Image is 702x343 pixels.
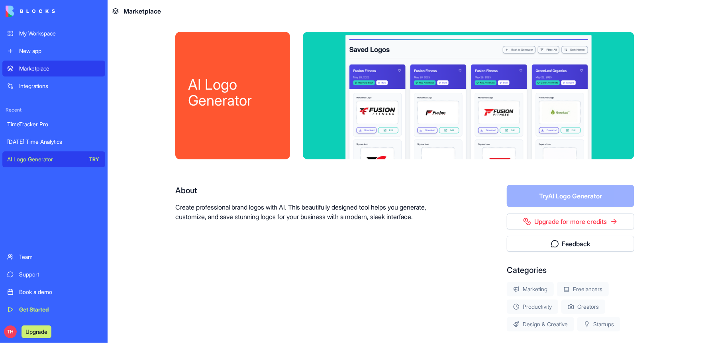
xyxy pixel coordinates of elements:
[7,138,100,146] div: [DATE] Time Analytics
[2,116,105,132] a: TimeTracker Pro
[2,107,105,113] span: Recent
[507,236,634,252] button: Feedback
[507,265,634,276] div: Categories
[19,270,100,278] div: Support
[19,82,100,90] div: Integrations
[2,43,105,59] a: New app
[19,65,100,73] div: Marketplace
[4,325,17,338] span: TH
[124,6,161,16] span: Marketplace
[7,120,100,128] div: TimeTracker Pro
[175,202,456,221] p: Create professional brand logos with AI. This beautifully designed tool helps you generate, custo...
[507,214,634,229] a: Upgrade for more credits
[2,302,105,318] a: Get Started
[2,25,105,41] a: My Workspace
[577,317,620,331] div: Startups
[2,134,105,150] a: [DATE] Time Analytics
[2,249,105,265] a: Team
[2,78,105,94] a: Integrations
[19,253,100,261] div: Team
[2,267,105,282] a: Support
[22,327,51,335] a: Upgrade
[507,300,558,314] div: Productivity
[2,61,105,76] a: Marketplace
[507,282,554,296] div: Marketing
[6,6,55,17] img: logo
[7,155,82,163] div: AI Logo Generator
[19,306,100,314] div: Get Started
[188,76,277,108] div: AI Logo Generator
[2,151,105,167] a: AI Logo GeneratorTRY
[19,288,100,296] div: Book a demo
[175,185,456,196] div: About
[22,325,51,338] button: Upgrade
[19,29,100,37] div: My Workspace
[561,300,605,314] div: Creators
[557,282,609,296] div: Freelancers
[2,284,105,300] a: Book a demo
[88,155,100,164] div: TRY
[19,47,100,55] div: New app
[507,317,574,331] div: Design & Creative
